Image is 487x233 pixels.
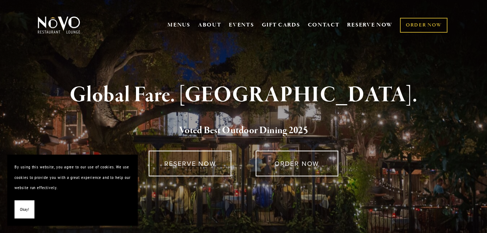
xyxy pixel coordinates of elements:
[229,21,254,29] a: EVENTS
[36,16,82,34] img: Novo Restaurant &amp; Lounge
[262,18,300,32] a: GIFT CARDS
[7,155,138,226] section: Cookie banner
[149,151,231,176] a: RESERVE NOW
[179,124,303,138] a: Voted Best Outdoor Dining 202
[256,151,338,176] a: ORDER NOW
[308,18,340,32] a: CONTACT
[15,162,131,193] p: By using this website, you agree to our use of cookies. We use cookies to provide you with a grea...
[400,18,447,33] a: ORDER NOW
[70,81,417,109] strong: Global Fare. [GEOGRAPHIC_DATA].
[15,200,34,219] button: Okay!
[49,123,438,138] h2: 5
[347,18,393,32] a: RESERVE NOW
[168,21,190,29] a: MENUS
[20,204,29,215] span: Okay!
[198,21,222,29] a: ABOUT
